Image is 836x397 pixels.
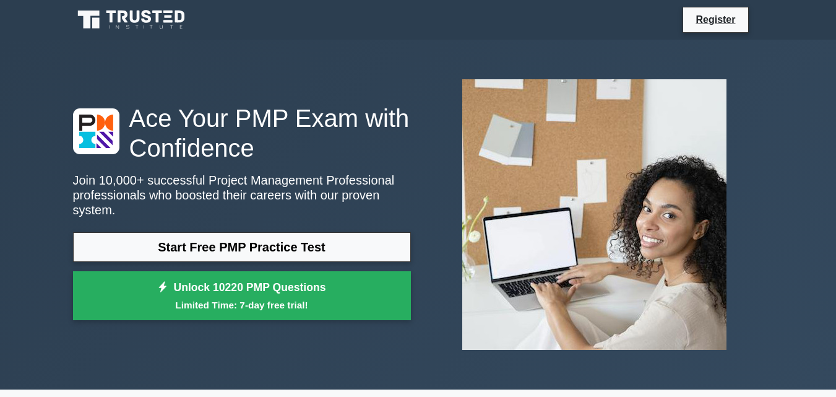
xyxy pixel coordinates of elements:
[73,103,411,163] h1: Ace Your PMP Exam with Confidence
[73,271,411,321] a: Unlock 10220 PMP QuestionsLimited Time: 7-day free trial!
[688,12,743,27] a: Register
[88,298,395,312] small: Limited Time: 7-day free trial!
[73,173,411,217] p: Join 10,000+ successful Project Management Professional professionals who boosted their careers w...
[73,232,411,262] a: Start Free PMP Practice Test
